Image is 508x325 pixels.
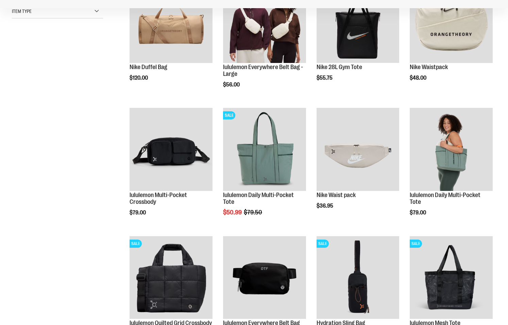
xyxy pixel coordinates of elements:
span: $120.00 [130,75,149,81]
a: lululemon Daily Multi-Pocket Tote [223,192,294,205]
span: $48.00 [410,75,427,81]
a: lululemon Everywhere Belt Bag [223,236,306,320]
span: SALE [130,240,142,248]
a: lululemon Daily Multi-Pocket ToteSALE [223,108,306,192]
a: Product image for Hydration Sling BagSALE [317,236,400,320]
a: lululemon Multi-Pocket Crossbody [130,192,187,205]
a: lululemon Multi-Pocket Crossbody [130,108,213,192]
div: product [406,104,496,233]
div: product [126,104,216,233]
span: SALE [223,111,235,119]
div: product [313,104,403,226]
span: $50.99 [223,209,243,216]
img: Product image for lululemon Mesh Tote [410,236,493,319]
span: $79.00 [130,210,147,216]
span: $56.00 [223,82,241,88]
img: Product image for Hydration Sling Bag [317,236,400,319]
a: Main view of 2024 Convention lululemon Daily Multi-Pocket Tote [410,108,493,192]
a: Nike Waistpack [410,64,448,70]
span: $55.75 [317,75,334,81]
div: product [220,104,309,233]
a: lululemon Daily Multi-Pocket Tote [410,192,480,205]
span: Item Type [12,9,32,14]
img: Main view of 2024 Convention Nike Waistpack [317,108,400,191]
a: Main view of 2024 Convention Nike Waistpack [317,108,400,192]
a: Nike Waist pack [317,192,356,198]
img: lululemon Multi-Pocket Crossbody [130,108,213,191]
a: lululemon Quilted Grid CrossbodySALE [130,236,213,320]
img: lululemon Daily Multi-Pocket Tote [223,108,306,191]
img: lululemon Everywhere Belt Bag [223,236,306,319]
img: lululemon Quilted Grid Crossbody [130,236,213,319]
a: Product image for lululemon Mesh ToteSALE [410,236,493,320]
a: Nike 28L Gym Tote [317,64,362,70]
span: $79.50 [244,209,263,216]
a: lululemon Everywhere Belt Bag - Large [223,64,303,77]
span: SALE [317,240,329,248]
a: Nike Duffel Bag [130,64,167,70]
span: $36.95 [317,203,334,209]
span: $79.00 [410,210,427,216]
span: SALE [410,240,422,248]
img: Main view of 2024 Convention lululemon Daily Multi-Pocket Tote [410,108,493,191]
